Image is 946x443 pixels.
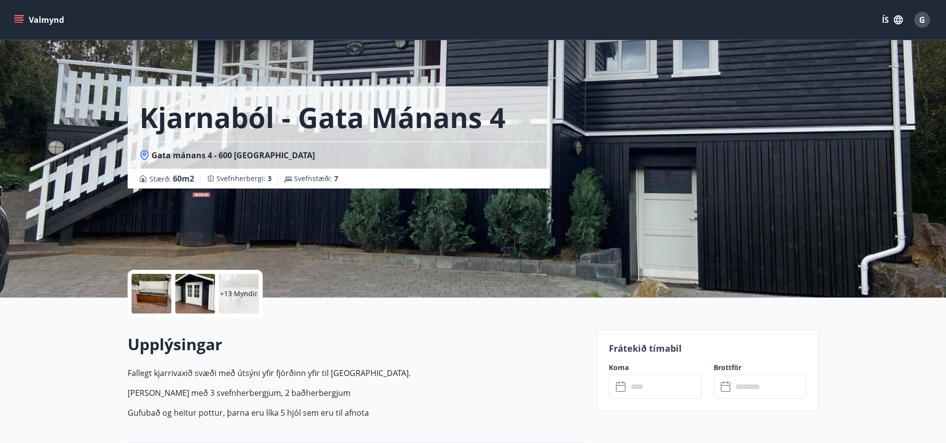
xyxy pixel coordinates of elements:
[220,289,258,299] p: +13 Myndir
[609,342,806,355] p: Frátekið tímabil
[128,407,584,419] p: Gufubað og heitur pottur, þarna eru líka 5 hjól sem eru til afnota
[876,11,908,29] button: ÍS
[217,174,272,184] span: Svefnherbergi :
[128,333,584,355] h2: Upplýsingar
[128,387,584,399] p: [PERSON_NAME] með 3 svefnherbergjum, 2 baðherbergjum
[910,8,934,32] button: G
[268,174,272,183] span: 3
[128,367,584,379] p: Fallegt kjarrivaxið svæði með útsýni yfir fjörðinn yfir til [GEOGRAPHIC_DATA].
[12,11,68,29] button: menu
[294,174,338,184] span: Svefnstæði :
[149,173,194,185] span: Stærð :
[140,98,506,136] h1: Kjarnaból - Gata mánans 4
[173,173,194,184] span: 60 m2
[714,363,806,373] label: Brottför
[609,363,702,373] label: Koma
[151,150,315,161] span: Gata mánans 4 - 600 [GEOGRAPHIC_DATA]
[919,14,925,25] span: G
[334,174,338,183] span: 7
